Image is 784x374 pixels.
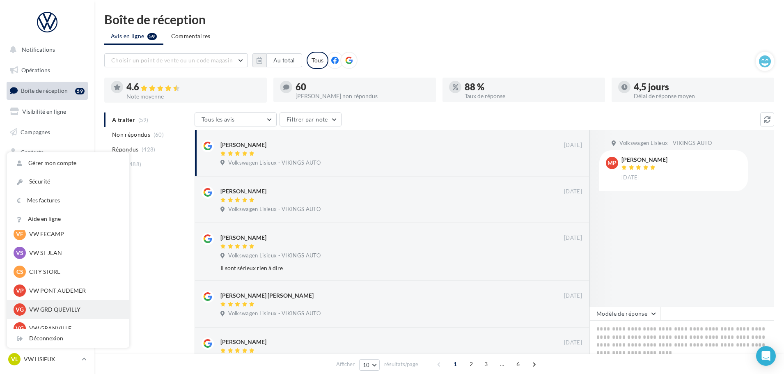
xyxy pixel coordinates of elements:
[29,249,119,257] p: VW ST JEAN
[564,339,582,346] span: [DATE]
[465,93,598,99] div: Taux de réponse
[128,161,142,167] span: (488)
[384,360,418,368] span: résultats/page
[7,154,129,172] a: Gérer mon compte
[228,159,321,167] span: Volkswagen Lisieux - VIKINGS AUTO
[16,287,24,295] span: VP
[564,234,582,242] span: [DATE]
[7,172,129,191] a: Sécurité
[564,188,582,195] span: [DATE]
[5,41,86,58] button: Notifications
[634,93,768,99] div: Délai de réponse moyen
[220,291,314,300] div: [PERSON_NAME] [PERSON_NAME]
[363,362,370,368] span: 10
[5,205,89,229] a: PLV et print personnalisable
[112,131,150,139] span: Non répondus
[220,338,266,346] div: [PERSON_NAME]
[142,146,156,153] span: (428)
[619,140,712,147] span: Volkswagen Lisieux - VIKINGS AUTO
[29,230,119,238] p: VW FECAMP
[29,287,119,295] p: VW PONT AUDEMER
[21,87,68,94] span: Boîte de réception
[228,252,321,259] span: Volkswagen Lisieux - VIKINGS AUTO
[21,67,50,73] span: Opérations
[495,358,509,371] span: ...
[359,359,380,371] button: 10
[220,264,529,272] div: Il sont sérieux rien à dire
[202,116,235,123] span: Tous les avis
[621,174,640,181] span: [DATE]
[24,355,78,363] p: VW LISIEUX
[5,185,89,202] a: Calendrier
[511,358,525,371] span: 6
[228,206,321,213] span: Volkswagen Lisieux - VIKINGS AUTO
[266,53,302,67] button: Au total
[11,355,18,363] span: VL
[449,358,462,371] span: 1
[21,128,50,135] span: Campagnes
[16,230,23,238] span: VF
[126,83,260,92] div: 4.6
[296,93,429,99] div: [PERSON_NAME] non répondus
[126,94,260,99] div: Note moyenne
[7,329,129,348] div: Déconnexion
[5,144,89,161] a: Contacts
[607,159,617,167] span: MP
[252,53,302,67] button: Au total
[280,112,342,126] button: Filtrer par note
[16,324,24,333] span: VG
[104,53,248,67] button: Choisir un point de vente ou un code magasin
[29,324,119,333] p: VW GRANVILLE
[22,46,55,53] span: Notifications
[621,157,667,163] div: [PERSON_NAME]
[296,83,429,92] div: 60
[220,141,266,149] div: [PERSON_NAME]
[307,52,328,69] div: Tous
[111,57,233,64] span: Choisir un point de vente ou un code magasin
[465,358,478,371] span: 2
[16,268,23,276] span: CS
[589,307,661,321] button: Modèle de réponse
[336,360,355,368] span: Afficher
[479,358,493,371] span: 3
[564,142,582,149] span: [DATE]
[465,83,598,92] div: 88 %
[16,249,23,257] span: VS
[7,351,88,367] a: VL VW LISIEUX
[220,234,266,242] div: [PERSON_NAME]
[171,32,211,40] span: Commentaires
[564,292,582,300] span: [DATE]
[154,131,164,138] span: (60)
[22,108,66,115] span: Visibilité en ligne
[5,164,89,181] a: Médiathèque
[220,187,266,195] div: [PERSON_NAME]
[29,268,119,276] p: CITY STORE
[5,62,89,79] a: Opérations
[634,83,768,92] div: 4,5 jours
[195,112,277,126] button: Tous les avis
[5,82,89,99] a: Boîte de réception59
[7,210,129,228] a: Aide en ligne
[21,149,44,156] span: Contacts
[29,305,119,314] p: VW GRD QUEVILLY
[112,145,139,154] span: Répondus
[5,232,89,257] a: Campagnes DataOnDemand
[5,124,89,141] a: Campagnes
[75,88,85,94] div: 59
[228,310,321,317] span: Volkswagen Lisieux - VIKINGS AUTO
[16,305,24,314] span: VG
[104,13,774,25] div: Boîte de réception
[5,103,89,120] a: Visibilité en ligne
[7,191,129,210] a: Mes factures
[756,346,776,366] div: Open Intercom Messenger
